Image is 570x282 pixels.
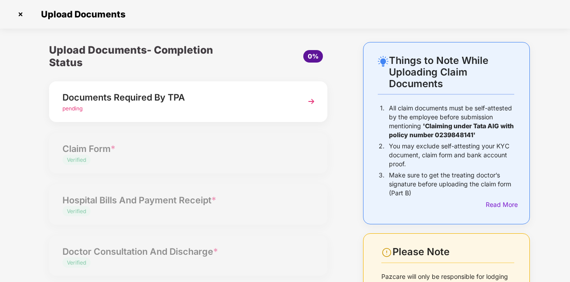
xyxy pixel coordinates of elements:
div: Things to Note While Uploading Claim Documents [389,55,514,89]
img: svg+xml;base64,PHN2ZyBpZD0iV2FybmluZ18tXzI0eDI0IiBkYXRhLW5hbWU9Ildhcm5pbmcgLSAyNHgyNCIgeG1sbnM9Im... [381,247,392,258]
span: Upload Documents [32,9,130,20]
img: svg+xml;base64,PHN2ZyB4bWxucz0iaHR0cDovL3d3dy53My5vcmcvMjAwMC9zdmciIHdpZHRoPSIyNC4wOTMiIGhlaWdodD... [378,56,388,67]
div: Upload Documents- Completion Status [49,42,235,71]
p: 2. [379,142,384,168]
p: 3. [379,171,384,198]
img: svg+xml;base64,PHN2ZyBpZD0iQ3Jvc3MtMzJ4MzIiIHhtbG5zPSJodHRwOi8vd3d3LnczLm9yZy8yMDAwL3N2ZyIgd2lkdG... [13,7,28,21]
img: svg+xml;base64,PHN2ZyBpZD0iTmV4dCIgeG1sbnM9Imh0dHA6Ly93d3cudzMub3JnLzIwMDAvc3ZnIiB3aWR0aD0iMzYiIG... [303,93,319,109]
span: pending [62,105,83,112]
p: Make sure to get the treating doctor’s signature before uploading the claim form (Part B) [389,171,514,198]
p: All claim documents must be self-attested by the employee before submission mentioning [389,104,514,139]
div: Documents Required By TPA [62,90,293,105]
p: You may exclude self-attesting your KYC document, claim form and bank account proof. [389,142,514,168]
b: 'Claiming under Tata AIG with policy number 0239848141' [389,122,514,139]
div: Read More [486,200,514,210]
span: 0% [308,52,318,60]
p: 1. [380,104,384,139]
div: Please Note [392,246,514,258]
